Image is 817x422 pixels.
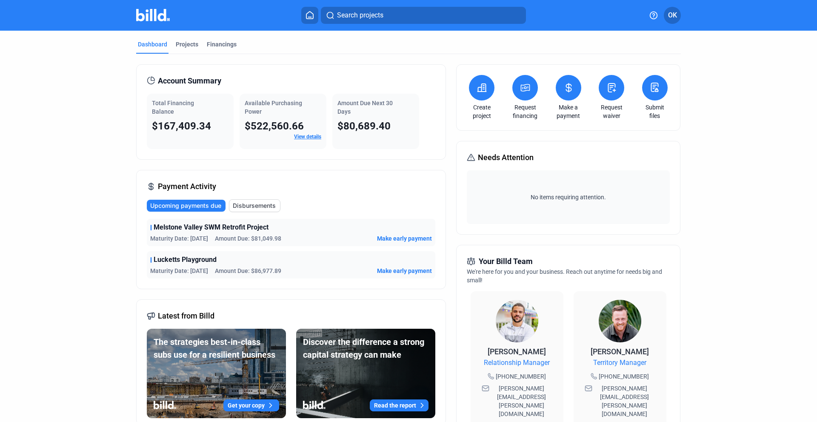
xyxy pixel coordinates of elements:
span: Payment Activity [158,181,216,192]
span: Disbursements [233,201,276,210]
span: $80,689.40 [337,120,391,132]
img: Territory Manager [599,300,641,342]
span: [PERSON_NAME][EMAIL_ADDRESS][PERSON_NAME][DOMAIN_NAME] [491,384,552,418]
span: Maturity Date: [DATE] [150,234,208,243]
a: Submit files [640,103,670,120]
span: No items requiring attention. [470,193,666,201]
span: Relationship Manager [484,358,550,368]
span: Needs Attention [478,152,534,164]
span: Amount Due: $81,049.98 [215,234,281,243]
span: Available Purchasing Power [245,100,302,115]
button: Upcoming payments due [147,200,226,212]
button: Disbursements [229,199,280,212]
span: [PERSON_NAME] [488,347,546,356]
span: [PERSON_NAME] [591,347,649,356]
span: OK [668,10,677,20]
span: Upcoming payments due [150,201,221,210]
div: Discover the difference a strong capital strategy can make [303,336,428,361]
a: View details [294,134,321,140]
a: Make a payment [554,103,583,120]
span: Maturity Date: [DATE] [150,267,208,275]
span: [PHONE_NUMBER] [599,372,649,381]
div: The strategies best-in-class subs use for a resilient business [154,336,279,361]
span: [PHONE_NUMBER] [496,372,546,381]
span: Lucketts Playground [154,255,217,265]
span: Search projects [337,10,383,20]
span: $167,409.34 [152,120,211,132]
button: Get your copy [223,399,279,411]
a: Request waiver [597,103,626,120]
button: Read the report [370,399,428,411]
span: Amount Due Next 30 Days [337,100,393,115]
div: Financings [207,40,237,49]
a: Request financing [510,103,540,120]
span: Latest from Billd [158,310,214,322]
span: Amount Due: $86,977.89 [215,267,281,275]
span: Your Billd Team [479,255,533,267]
a: Create project [467,103,497,120]
div: Projects [176,40,198,49]
div: Dashboard [138,40,167,49]
button: Make early payment [377,234,432,243]
span: $522,560.66 [245,120,304,132]
button: Search projects [321,7,526,24]
span: Territory Manager [593,358,646,368]
span: Account Summary [158,75,221,87]
img: Billd Company Logo [136,9,170,21]
span: We're here for you and your business. Reach out anytime for needs big and small! [467,268,662,284]
span: [PERSON_NAME][EMAIL_ADDRESS][PERSON_NAME][DOMAIN_NAME] [594,384,655,418]
button: Make early payment [377,267,432,275]
span: Total Financing Balance [152,100,194,115]
img: Relationship Manager [496,300,538,342]
button: OK [664,7,681,24]
span: Melstone Valley SWM Retrofit Project [154,222,269,233]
